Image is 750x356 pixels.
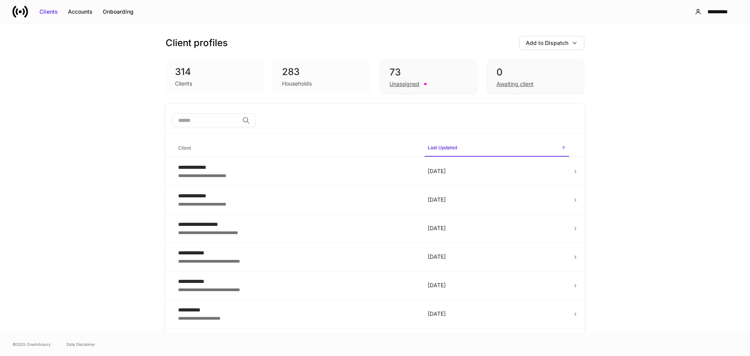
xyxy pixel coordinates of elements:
span: Last Updated [425,140,569,157]
p: [DATE] [428,224,566,232]
div: Accounts [68,8,93,16]
div: 314 [175,66,254,78]
button: Onboarding [98,5,139,18]
div: 73Unassigned [380,59,477,95]
div: Households [282,80,312,88]
button: Clients [34,5,63,18]
span: © 2025 OneAdvisory [12,341,51,347]
div: Unassigned [389,80,420,88]
p: [DATE] [428,281,566,289]
div: 283 [282,66,361,78]
p: [DATE] [428,167,566,175]
div: 0 [496,66,575,79]
button: Add to Dispatch [519,36,584,50]
button: Accounts [63,5,98,18]
div: Awaiting client [496,80,534,88]
div: Clients [175,80,192,88]
h6: Last Updated [428,144,457,151]
div: Add to Dispatch [526,39,568,47]
a: Data Disclaimer [66,341,95,347]
span: Client [175,140,418,156]
p: [DATE] [428,253,566,261]
div: Clients [39,8,58,16]
div: 0Awaiting client [487,59,584,95]
p: [DATE] [428,310,566,318]
p: [DATE] [428,196,566,204]
div: 73 [389,66,468,79]
h6: Client [178,144,191,152]
div: Onboarding [103,8,134,16]
h3: Client profiles [166,37,228,49]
